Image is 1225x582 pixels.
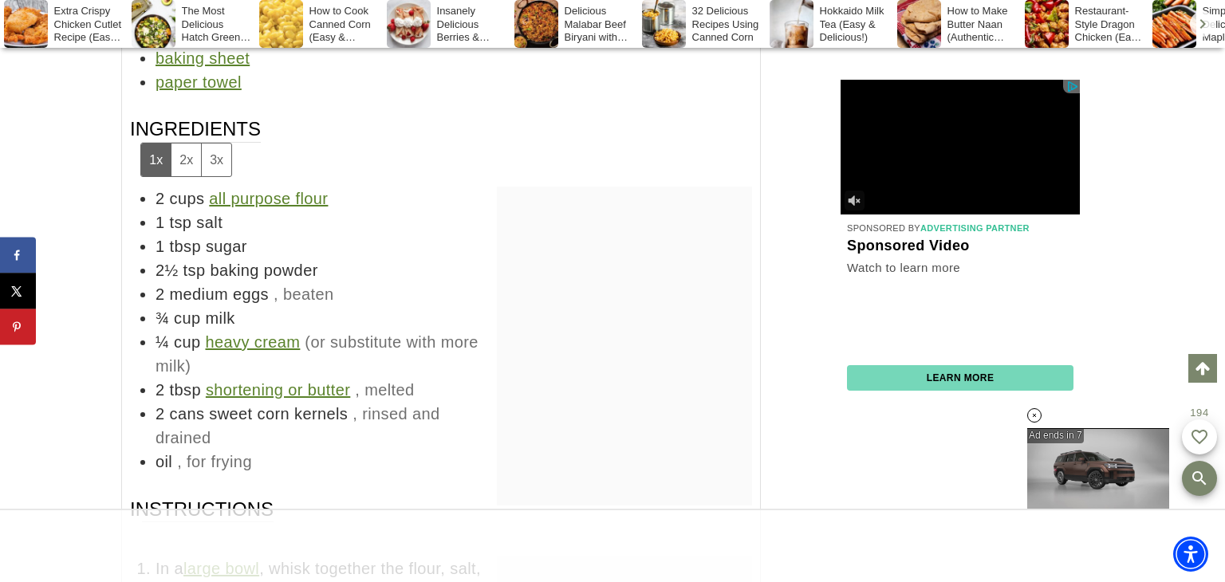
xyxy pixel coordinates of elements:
[130,497,274,547] span: Instructions
[233,285,269,303] span: eggs
[177,453,252,470] span: , for frying
[156,190,165,207] span: 2
[156,333,169,351] span: ¼
[274,285,334,303] span: , beaten
[170,190,205,207] span: cups
[156,333,479,375] span: (or substitute with more milk)
[1064,81,1079,92] img: OBA_TRANS.png
[174,309,200,327] span: cup
[170,238,201,255] span: tbsp
[209,405,348,423] span: sweet corn kernels
[196,214,223,231] span: salt
[210,262,317,279] span: baking powder
[156,405,440,446] span: , rinsed and drained
[355,381,414,399] span: , melted
[847,223,1030,233] a: Sponsored By
[183,262,206,279] span: tsp
[1173,537,1208,572] div: Accessibility Menu
[156,238,165,255] span: 1
[156,453,172,470] span: oil
[170,214,192,231] span: tsp
[206,381,350,399] a: shortening or butter
[845,191,865,210] img: svg+xml;base64,PHN2ZyB3aWR0aD0iMzIiIGhlaWdodD0iMzIiIHhtbG5zPSJodHRwOi8vd3d3LnczLm9yZy8yMDAwL3N2Zy...
[171,144,201,176] button: Adjust servings by 2x
[156,285,165,303] span: 2
[920,223,1030,233] span: Advertising Partner
[156,381,165,399] span: 2
[156,262,179,279] span: 2½
[847,238,1073,255] a: Sponsored Video
[206,238,247,255] span: sugar
[322,510,903,582] iframe: Advertisement
[156,49,250,67] a: baking sheet
[130,116,261,176] span: Ingredients
[141,144,171,176] button: Adjust servings by 1x
[497,187,752,226] iframe: Advertisement
[1188,354,1217,383] a: Scroll to top
[170,381,201,399] span: tbsp
[174,333,200,351] span: cup
[156,405,165,423] span: 2
[201,144,231,176] button: Adjust servings by 3x
[170,285,229,303] span: medium
[927,372,995,383] a: Learn more
[156,214,165,231] span: 1
[170,405,205,423] span: cans
[156,73,242,91] a: paper towel
[847,259,1073,276] a: Watch to learn more
[205,333,300,351] a: heavy cream
[209,190,328,207] a: all purpose flour
[156,309,169,327] span: ¾
[205,309,234,327] span: milk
